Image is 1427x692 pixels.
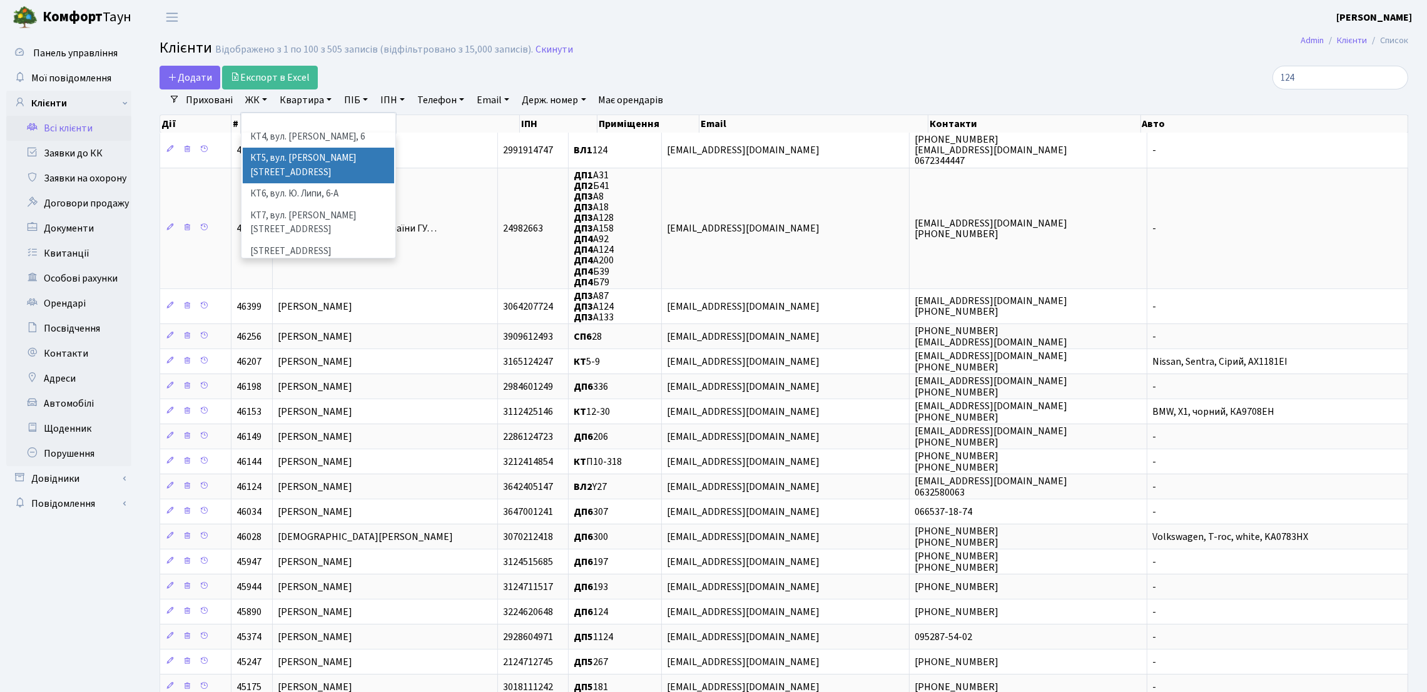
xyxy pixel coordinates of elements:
[1152,530,1308,544] span: Volkswagen, T-roc, white, KA0783HX
[574,289,593,303] b: ДП3
[915,216,1067,241] span: [EMAIL_ADDRESS][DOMAIN_NAME] [PHONE_NUMBER]
[1152,655,1156,669] span: -
[915,425,1067,449] span: [EMAIL_ADDRESS][DOMAIN_NAME] [PHONE_NUMBER]
[667,555,820,569] span: [EMAIL_ADDRESS][DOMAIN_NAME]
[1141,115,1409,133] th: Авто
[1152,555,1156,569] span: -
[574,630,593,644] b: ДП5
[236,580,262,594] span: 45944
[1152,480,1156,494] span: -
[6,441,131,466] a: Порушення
[6,116,131,141] a: Всі клієнти
[574,211,593,225] b: ДП3
[243,241,394,263] li: [STREET_ADDRESS]
[667,143,820,157] span: [EMAIL_ADDRESS][DOMAIN_NAME]
[915,655,998,669] span: [PHONE_NUMBER]
[667,355,820,369] span: [EMAIL_ADDRESS][DOMAIN_NAME]
[574,430,608,444] span: 206
[236,405,262,419] span: 46153
[574,143,592,157] b: ВЛ1
[278,405,352,419] span: [PERSON_NAME]
[928,115,1140,133] th: Контакти
[1336,11,1412,24] b: [PERSON_NAME]
[915,450,998,474] span: [PHONE_NUMBER] [PHONE_NUMBER]
[278,380,352,394] span: [PERSON_NAME]
[236,555,262,569] span: 45947
[915,294,1067,318] span: [EMAIL_ADDRESS][DOMAIN_NAME] [PHONE_NUMBER]
[278,300,352,313] span: [PERSON_NAME]
[574,530,593,544] b: ДП6
[6,466,131,491] a: Довідники
[278,630,352,644] span: [PERSON_NAME]
[574,480,592,494] b: ВЛ2
[215,44,533,56] div: Відображено з 1 по 100 з 505 записів (відфільтровано з 15,000 записів).
[574,655,608,669] span: 267
[503,405,553,419] span: 3112425146
[6,241,131,266] a: Квитанції
[6,316,131,341] a: Посвідчення
[1152,300,1156,313] span: -
[667,430,820,444] span: [EMAIL_ADDRESS][DOMAIN_NAME]
[915,505,972,519] span: 066537-18-74
[1337,34,1367,47] a: Клієнти
[667,480,820,494] span: [EMAIL_ADDRESS][DOMAIN_NAME]
[667,221,820,235] span: [EMAIL_ADDRESS][DOMAIN_NAME]
[574,555,593,569] b: ДП6
[574,179,593,193] b: ДП2
[236,530,262,544] span: 46028
[915,400,1067,424] span: [EMAIL_ADDRESS][DOMAIN_NAME] [PHONE_NUMBER]
[1336,10,1412,25] a: [PERSON_NAME]
[43,7,103,27] b: Комфорт
[594,89,669,111] a: Має орендарів
[278,430,352,444] span: [PERSON_NAME]
[503,143,553,157] span: 2991914747
[33,46,118,60] span: Панель управління
[6,41,131,66] a: Панель управління
[574,355,586,369] b: КТ
[667,655,820,669] span: [EMAIL_ADDRESS][DOMAIN_NAME]
[1152,355,1287,369] span: Nissan, Sentra, Сірий, АХ1181ЕІ
[536,44,573,56] a: Скинути
[243,205,394,241] li: КТ7, вул. [PERSON_NAME][STREET_ADDRESS]
[236,480,262,494] span: 46124
[181,89,238,111] a: Приховані
[915,475,1067,499] span: [EMAIL_ADDRESS][DOMAIN_NAME] 0632580063
[43,7,131,28] span: Таун
[160,115,231,133] th: Дії
[699,115,928,133] th: Email
[1152,143,1156,157] span: -
[6,91,131,116] a: Клієнти
[503,430,553,444] span: 2286124723
[520,115,597,133] th: ІПН
[1301,34,1324,47] a: Admin
[1152,380,1156,394] span: -
[574,330,592,343] b: СП6
[6,366,131,391] a: Адреси
[503,530,553,544] span: 3070212418
[6,166,131,191] a: Заявки на охорону
[574,405,586,419] b: КТ
[503,330,553,343] span: 3909612493
[915,133,1067,168] span: [PHONE_NUMBER] [EMAIL_ADDRESS][DOMAIN_NAME] 0672344447
[574,221,593,235] b: ДП3
[278,605,352,619] span: [PERSON_NAME]
[236,630,262,644] span: 45374
[6,491,131,516] a: Повідомлення
[667,380,820,394] span: [EMAIL_ADDRESS][DOMAIN_NAME]
[236,505,262,519] span: 46034
[574,330,602,343] span: 28
[574,505,593,519] b: ДП6
[574,254,593,268] b: ДП4
[574,310,593,324] b: ДП3
[503,300,553,313] span: 3064207724
[236,655,262,669] span: 45247
[231,115,277,133] th: #
[236,430,262,444] span: 46149
[915,525,998,549] span: [PHONE_NUMBER] [PHONE_NUMBER]
[31,71,111,85] span: Мої повідомлення
[915,325,1067,349] span: [PHONE_NUMBER] [EMAIL_ADDRESS][DOMAIN_NAME]
[574,505,608,519] span: 307
[574,275,593,289] b: ДП4
[574,580,608,594] span: 193
[6,191,131,216] a: Договори продажу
